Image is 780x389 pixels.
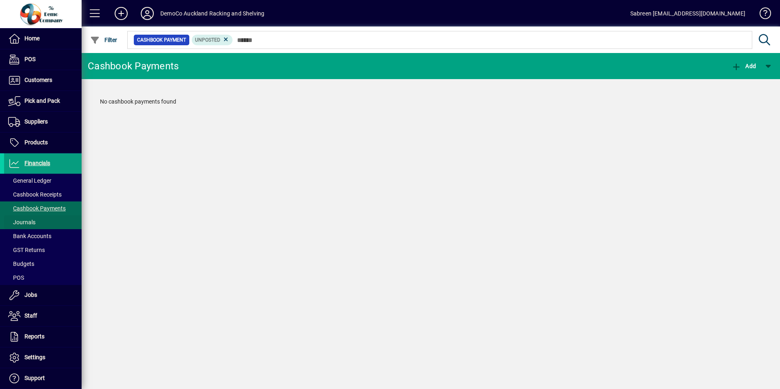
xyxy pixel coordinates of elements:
[160,7,264,20] div: DemoCo Auckland Racking and Shelving
[195,37,220,43] span: Unposted
[4,368,82,389] a: Support
[8,177,51,184] span: General Ledger
[4,29,82,49] a: Home
[24,139,48,146] span: Products
[4,112,82,132] a: Suppliers
[8,191,62,198] span: Cashbook Receipts
[4,285,82,305] a: Jobs
[134,6,160,21] button: Profile
[24,118,48,125] span: Suppliers
[4,257,82,271] a: Budgets
[4,271,82,285] a: POS
[4,91,82,111] a: Pick and Pack
[24,375,45,381] span: Support
[4,229,82,243] a: Bank Accounts
[4,133,82,153] a: Products
[90,37,117,43] span: Filter
[4,174,82,188] a: General Ledger
[108,6,134,21] button: Add
[92,89,770,114] div: No cashbook payments found
[729,59,758,73] button: Add
[88,33,120,47] button: Filter
[731,63,756,69] span: Add
[8,247,45,253] span: GST Returns
[4,70,82,91] a: Customers
[192,35,233,45] mat-chip: Transaction status: Unposted
[88,60,179,73] div: Cashbook Payments
[4,188,82,201] a: Cashbook Receipts
[24,35,40,42] span: Home
[8,274,24,281] span: POS
[24,97,60,104] span: Pick and Pack
[137,36,186,44] span: Cashbook Payment
[24,77,52,83] span: Customers
[4,201,82,215] a: Cashbook Payments
[24,333,44,340] span: Reports
[24,160,50,166] span: Financials
[4,347,82,368] a: Settings
[4,243,82,257] a: GST Returns
[24,56,35,62] span: POS
[8,219,35,225] span: Journals
[4,215,82,229] a: Journals
[24,354,45,360] span: Settings
[4,306,82,326] a: Staff
[8,205,66,212] span: Cashbook Payments
[753,2,770,28] a: Knowledge Base
[24,292,37,298] span: Jobs
[8,233,51,239] span: Bank Accounts
[8,261,34,267] span: Budgets
[630,7,745,20] div: Sabreen [EMAIL_ADDRESS][DOMAIN_NAME]
[24,312,37,319] span: Staff
[4,49,82,70] a: POS
[4,327,82,347] a: Reports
